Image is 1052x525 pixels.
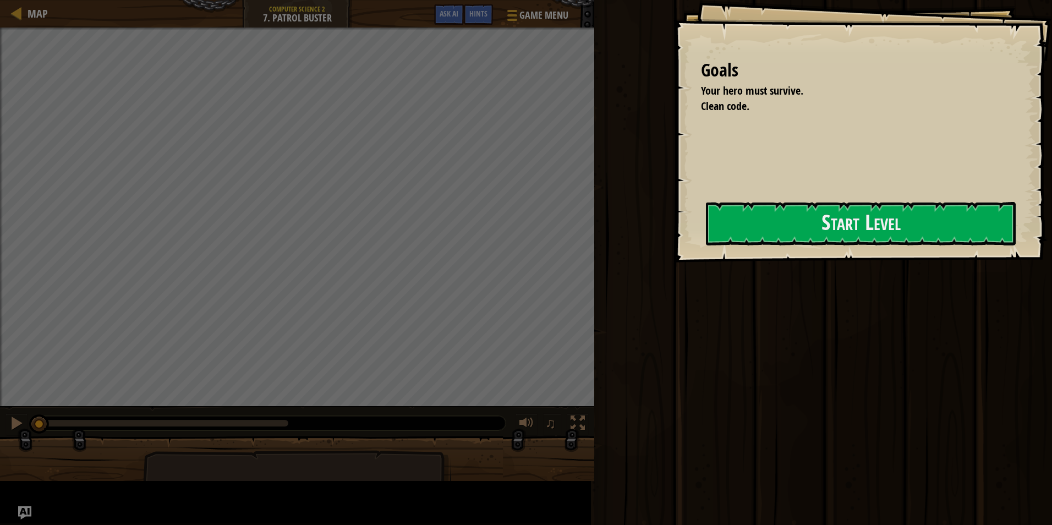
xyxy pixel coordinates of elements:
span: Your hero must survive. [701,83,803,98]
button: Ask AI [434,4,464,25]
span: Ask AI [440,8,458,19]
span: Clean code. [701,99,749,113]
button: Ask AI [18,506,31,519]
button: Toggle fullscreen [567,413,589,436]
span: Hints [469,8,487,19]
li: Clean code. [687,99,1011,114]
span: Map [28,6,48,21]
button: Game Menu [498,4,575,30]
button: ♫ [543,413,562,436]
button: Start Level [706,202,1016,245]
button: Adjust volume [516,413,538,436]
li: Your hero must survive. [687,83,1011,99]
button: Ctrl + P: Pause [6,413,28,436]
span: ♫ [545,415,556,431]
div: Goals [701,58,1013,83]
span: Game Menu [519,8,568,23]
a: Map [22,6,48,21]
